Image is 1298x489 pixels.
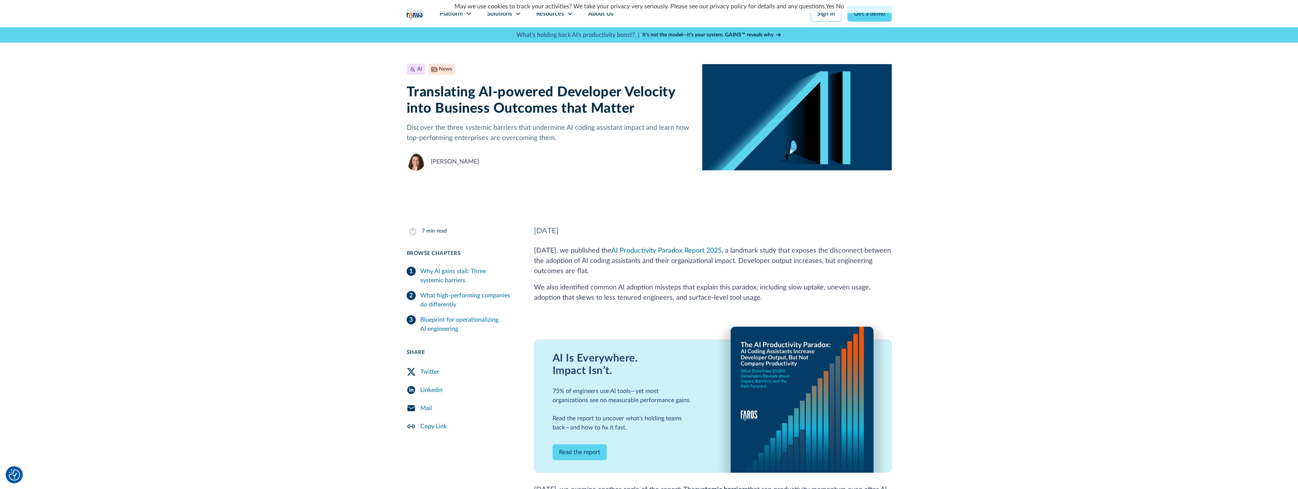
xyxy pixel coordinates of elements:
[417,65,422,73] div: AI
[553,352,695,377] div: AI Is Everywhere. Impact Isn’t.
[836,3,844,9] a: No
[487,9,512,18] div: Solutions
[553,444,607,460] a: Read the report
[642,32,773,38] strong: It’s not the model—it’s your system. GAINS™ reveals why
[534,283,892,303] p: We also identified common AI adoption missteps that explain this paradox, including slow uptake, ...
[553,387,695,432] div: 75% of engineers use AI tools—yet most organizations see no measurable performance gains. Read th...
[420,404,432,413] div: Mail
[420,315,516,333] div: Blueprint for operationalizing AI engineering
[407,381,516,399] a: LinkedIn Share
[426,227,447,235] div: min read
[826,3,835,9] a: Yes
[420,385,443,395] div: Linkedin
[407,349,516,357] div: Share
[407,417,516,436] a: Copy Link
[811,6,841,22] a: Sign in
[9,469,20,481] img: Revisit consent button
[407,288,516,312] a: What high-performing companies do differently
[420,422,447,431] div: Copy Link
[407,264,516,288] a: Why AI gains stall: Three systemic barriers
[407,153,425,171] img: Neely Dunlap
[536,9,564,18] div: Resources
[9,469,20,481] button: Cookie Settings
[534,225,892,237] div: [DATE]
[642,31,782,39] a: It’s not the model—it’s your system. GAINS™ reveals why
[407,312,516,336] a: Blueprint for operationalizing AI engineering
[422,227,425,235] div: 7
[407,9,423,20] a: home
[420,367,439,376] div: Twitter
[611,247,722,254] a: AI Productivity Paradox Report 2025
[420,267,516,285] div: Why AI gains stall: Three systemic barriers
[407,363,516,381] a: Twitter Share
[407,123,690,143] p: Discover the three systemic barriers that undermine AI coding assistant impact and learn how top-...
[702,64,891,171] img: A dark blue background with the letters AI appearing to be walls, with a person walking through t...
[407,250,516,258] div: Browse Chapters
[439,65,452,73] div: News
[431,157,479,166] div: [PERSON_NAME]
[407,9,423,20] img: Logo of the analytics and reporting company Faros.
[517,30,639,39] p: What's holding back AI's productivity boost? |
[534,246,892,277] p: [DATE], we published the , a landmark study that exposes the disconnect between the adoption of A...
[420,291,516,309] div: What high-performing companies do differently
[407,84,690,117] h1: Translating AI-powered Developer Velocity into Business Outcomes that Matter
[847,6,892,22] a: Get a demo
[407,399,516,417] a: Mail Share
[440,9,463,18] div: Platform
